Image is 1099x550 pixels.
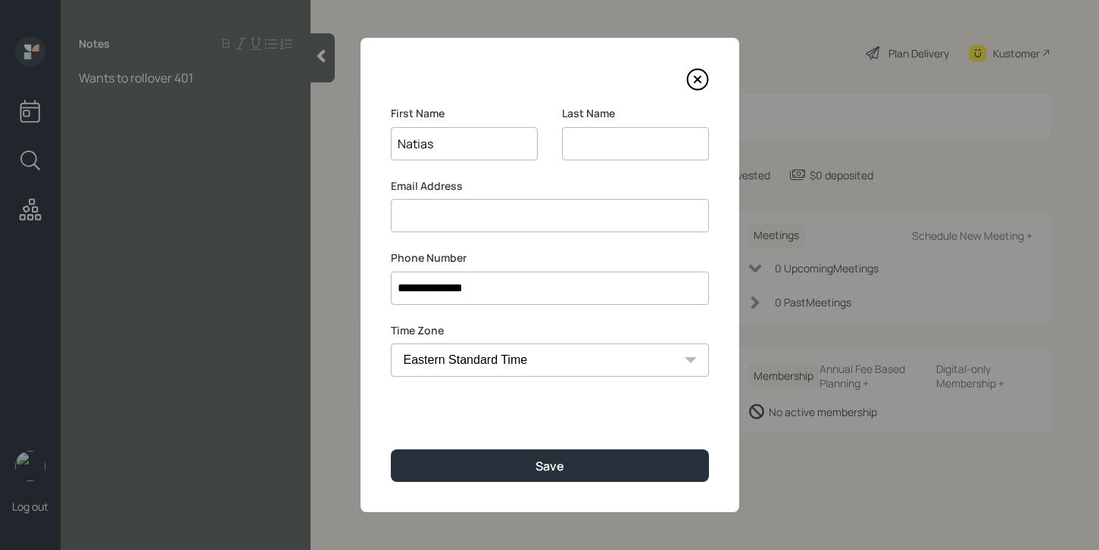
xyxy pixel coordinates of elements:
[535,458,564,474] div: Save
[391,250,709,266] label: Phone Number
[391,179,709,194] label: Email Address
[562,106,709,121] label: Last Name
[391,106,538,121] label: First Name
[391,323,709,338] label: Time Zone
[391,449,709,482] button: Save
